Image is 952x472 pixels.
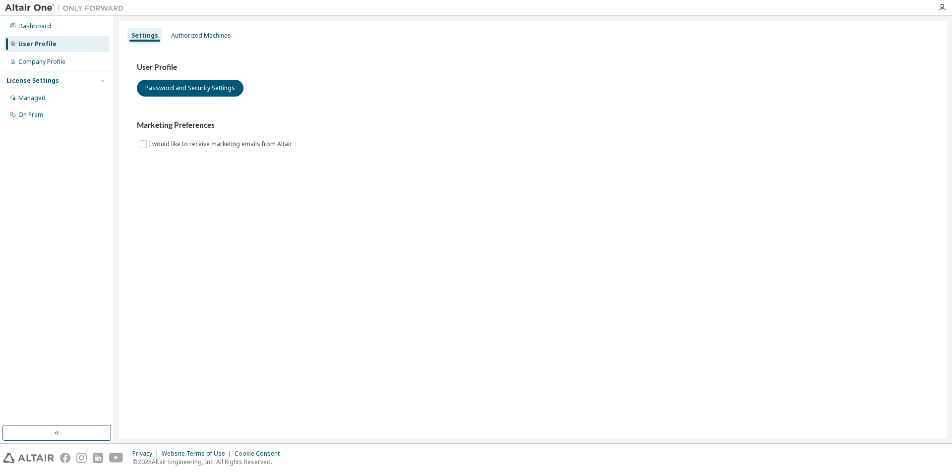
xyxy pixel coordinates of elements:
div: On Prem [18,111,43,119]
p: © 2025 Altair Engineering, Inc. All Rights Reserved. [132,458,286,466]
label: I would like to receive marketing emails from Altair [149,138,294,150]
img: instagram.svg [76,453,87,463]
img: Altair One [5,3,129,13]
div: Website Terms of Use [162,450,235,458]
div: Cookie Consent [235,450,286,458]
div: License Settings [6,77,59,85]
div: Company Profile [18,58,65,66]
img: altair_logo.svg [3,453,54,463]
img: facebook.svg [60,453,70,463]
div: User Profile [18,40,57,48]
h3: Marketing Preferences [137,120,929,130]
div: Dashboard [18,22,51,30]
img: linkedin.svg [93,453,103,463]
button: Password and Security Settings [137,80,243,97]
div: Privacy [132,450,162,458]
img: youtube.svg [109,453,123,463]
div: Settings [131,32,158,40]
h3: User Profile [137,62,929,72]
div: Authorized Machines [171,32,231,40]
div: Managed [18,94,46,102]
